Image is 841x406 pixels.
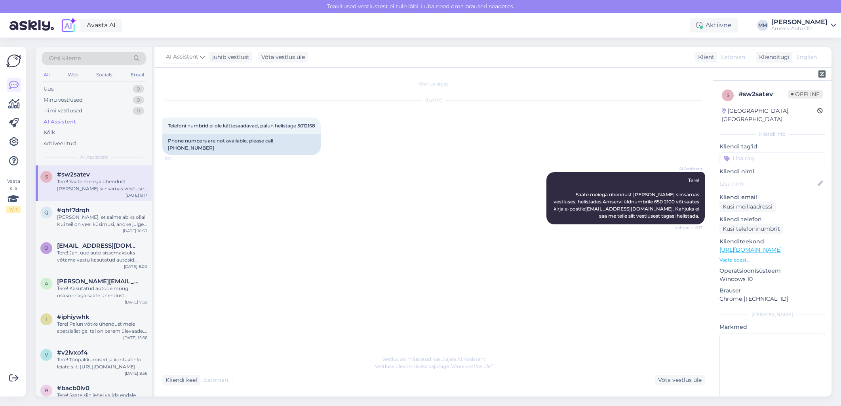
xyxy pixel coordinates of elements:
p: Kliendi telefon [719,215,825,224]
div: [DATE] 8:00 [124,264,147,269]
p: Kliendi tag'id [719,142,825,151]
span: AI Assistent [673,166,702,172]
div: Vestlus algas [162,80,705,87]
span: #qhf7drqh [57,207,89,214]
div: Tiimi vestlused [44,107,82,115]
span: #iphiywhk [57,313,89,321]
div: 0 [133,107,144,115]
span: Estonian [721,53,745,61]
div: Web [66,70,80,80]
div: [DATE] 10:53 [123,228,147,234]
span: Nähtud ✓ 8:17 [673,225,702,231]
span: o [44,245,48,251]
span: #v2lvxof4 [57,349,88,356]
div: [PERSON_NAME] [719,311,825,318]
div: Tere! Saate siin lehel valida endale sobiva komplektatsiooni ja näete ka auto maksumust: [URL][DO... [57,392,147,406]
p: Kliendi nimi [719,167,825,176]
div: Phone numbers are not available, please call [PHONE_NUMBER] [162,134,321,155]
span: q [44,209,48,215]
div: Vaata siia [6,178,21,213]
div: MM [757,20,768,31]
a: [URL][DOMAIN_NAME] [719,246,782,253]
span: AI Assistent [166,53,198,61]
div: Klient [695,53,714,61]
div: Tere! Jah, uue auto sissemaksuks võtame vastu kasutatud autosid. Täpsema info saamiseks palume ko... [57,249,147,264]
div: Uus [44,85,53,93]
div: [GEOGRAPHIC_DATA], [GEOGRAPHIC_DATA] [722,107,817,123]
div: AI Assistent [44,118,76,126]
div: Email [129,70,146,80]
div: Kliendi keel [162,376,197,384]
div: [PERSON_NAME], et saime abiks olla! Kui teil on veel küsimusi, andke julgelt teada. [57,214,147,228]
div: 0 [133,96,144,104]
div: Tere! Saate meiega ühendust [PERSON_NAME] siinsamas vestluses, helistades Amservi üldnumbrile 650... [57,178,147,192]
span: s [727,92,729,98]
span: Otsi kliente [49,54,81,63]
div: Tere! Tööpakkumised ja kontaktinfo leiate siit: [URL][DOMAIN_NAME] [57,356,147,370]
div: Tere! Palun võtke ühendust meie spetsialistiga, tal on parem ülevaade. [PERSON_NAME], Automüüja, ... [57,321,147,335]
div: juhib vestlust [209,53,249,61]
div: [DATE] [162,97,705,104]
div: # sw2satev [738,89,788,99]
span: a [45,281,48,286]
span: i [46,316,47,322]
div: Võta vestlus üle [258,52,308,63]
div: Amserv Auto OÜ [771,25,828,32]
input: Lisa nimi [720,179,816,188]
span: Estonian [204,376,228,384]
span: English [796,53,817,61]
span: Offline [788,90,823,99]
div: Arhiveeritud [44,140,76,148]
div: [DATE] 8:56 [125,370,147,376]
img: explore-ai [60,17,77,34]
a: [PERSON_NAME]Amserv Auto OÜ [771,19,836,32]
span: b [45,387,48,393]
span: Telefoni numbrid ei ole kättesaadavad, palun helistage 5012158 [168,123,315,129]
p: Klienditeekond [719,237,825,246]
p: Kliendi email [719,193,825,201]
a: [EMAIL_ADDRESS][DOMAIN_NAME] [585,206,673,212]
div: Tere! Kasutatud autode müügi osakonnaga saate ühendust kirjutades aadressile [EMAIL_ADDRESS][DOMA... [57,285,147,299]
span: #bacb0lv0 [57,385,89,392]
span: AI Assistent [80,154,108,161]
div: Küsi telefoninumbrit [719,224,783,234]
div: Minu vestlused [44,96,83,104]
div: 2 / 3 [6,206,21,213]
div: Kliendi info [719,131,825,138]
div: Küsi meiliaadressi [719,201,776,212]
p: Operatsioonisüsteem [719,267,825,275]
a: Avasta AI [80,19,122,32]
p: Märkmed [719,323,825,331]
span: Vestlus on määratud kasutajale AI Assistent [382,356,485,362]
img: Askly Logo [6,53,21,68]
span: aleksander.palakainen@gmail.com [57,278,139,285]
div: 0 [133,85,144,93]
div: [DATE] 8:17 [126,192,147,198]
div: Kõik [44,129,55,137]
div: Võta vestlus üle [655,375,705,385]
div: Klienditugi [756,53,790,61]
span: s [45,174,48,180]
div: [PERSON_NAME] [771,19,828,25]
i: „Võtke vestlus üle” [449,363,493,369]
span: #sw2satev [57,171,90,178]
span: v [45,352,48,358]
p: Vaata edasi ... [719,256,825,264]
div: All [42,70,51,80]
div: [DATE] 7:59 [125,299,147,305]
p: Windows 10 [719,275,825,283]
span: Vestluse ülevõtmiseks vajutage [375,363,493,369]
p: Brauser [719,286,825,295]
p: Chrome [TECHNICAL_ID] [719,295,825,303]
img: zendesk [818,70,826,78]
div: Aktiivne [690,18,738,32]
div: [DATE] 15:56 [123,335,147,341]
input: Lisa tag [719,152,825,164]
span: 8:17 [165,155,194,161]
span: olarisoopalu@gmail.com [57,242,139,249]
div: Socials [95,70,114,80]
